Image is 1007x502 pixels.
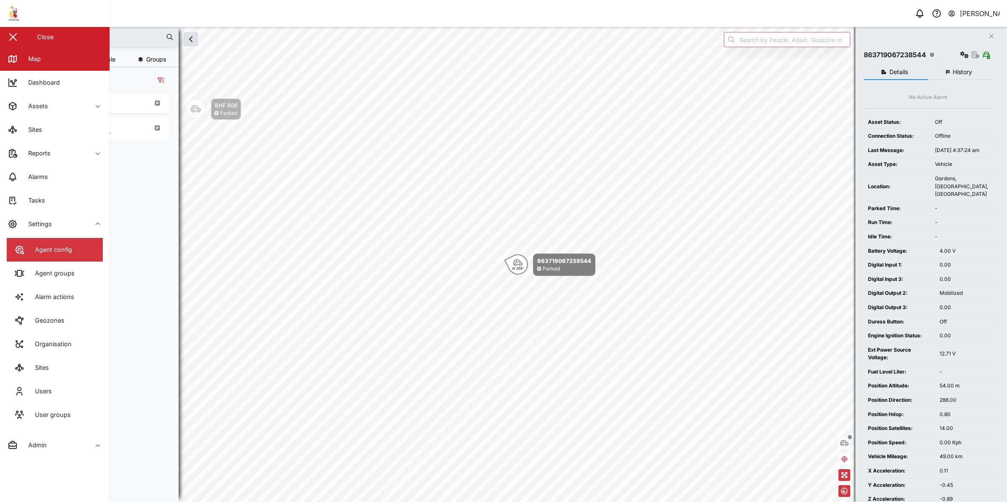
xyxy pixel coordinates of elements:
[7,379,103,403] a: Users
[22,172,48,182] div: Alarms
[940,275,988,283] div: 0.00
[22,149,51,158] div: Reports
[29,292,74,302] div: Alarm actions
[935,160,988,168] div: Vehicle
[940,289,988,297] div: Mobilized
[29,410,71,419] div: User groups
[724,32,850,47] input: Search by People, Asset, Geozone or Place
[868,481,931,489] div: Y Acceleration:
[37,32,54,42] div: Close
[868,332,931,340] div: Engine Ignition Status:
[868,147,927,155] div: Last Message:
[864,50,926,60] div: 863719067238544
[868,118,927,126] div: Asset Status:
[22,196,45,205] div: Tasks
[868,346,931,362] div: Ext Power Source Voltage:
[868,289,931,297] div: Digital Output 2:
[214,101,237,109] div: BHF 806
[22,219,52,229] div: Settings
[868,382,931,390] div: Position Altitude:
[868,247,931,255] div: Battery Voltage:
[940,350,988,358] div: 12.71 V
[7,262,103,285] a: Agent groups
[940,439,988,447] div: 0.00 Kph
[940,425,988,433] div: 14.00
[940,453,988,461] div: 49.00 km
[940,382,988,390] div: 54.00 m
[29,316,64,325] div: Geozones
[909,93,948,101] div: No Active Alarm
[940,304,988,312] div: 0.00
[868,304,931,312] div: Digital Output 3:
[185,99,241,120] div: Map marker
[868,368,931,376] div: Fuel Level Liter:
[7,332,103,356] a: Organisation
[7,356,103,379] a: Sites
[146,56,166,62] span: Groups
[22,125,42,134] div: Sites
[889,69,908,75] span: Details
[508,254,595,276] div: Map marker
[29,339,72,349] div: Organisation
[29,245,72,254] div: Agent config
[22,78,60,87] div: Dashboard
[935,175,988,198] div: Gordons, [GEOGRAPHIC_DATA], [GEOGRAPHIC_DATA]
[940,481,988,489] div: -0.45
[543,265,560,273] div: Parked
[868,183,927,191] div: Location:
[7,285,103,309] a: Alarm actions
[22,441,47,450] div: Admin
[935,205,988,213] div: -
[7,403,103,427] a: User groups
[935,233,988,241] div: -
[940,396,988,404] div: 288.00
[940,368,988,376] div: -
[868,439,931,447] div: Position Speed:
[29,269,75,278] div: Agent groups
[940,318,988,326] div: Off
[940,411,988,419] div: 0.80
[868,275,931,283] div: Digital Input 3:
[940,261,988,269] div: 0.00
[29,387,52,396] div: Users
[22,101,48,111] div: Assets
[7,238,103,262] a: Agent config
[868,261,931,269] div: Digital Input 1:
[868,453,931,461] div: Vehicle Mileage:
[868,411,931,419] div: Position Hdop:
[940,247,988,255] div: 4.00 V
[4,4,114,23] img: Main Logo
[868,467,931,475] div: X Acceleration:
[948,8,1000,19] button: [PERSON_NAME]
[7,309,103,332] a: Geozones
[960,8,1000,19] div: [PERSON_NAME]
[935,147,988,155] div: [DATE] 4:37:24 am
[220,109,238,117] div: Parked
[935,132,988,140] div: Offline
[868,219,927,227] div: Run Time:
[940,467,988,475] div: 0.11
[512,267,524,270] div: W 288°
[940,332,988,340] div: 0.00
[29,363,49,372] div: Sites
[935,219,988,227] div: -
[537,256,591,265] div: 863719067238544
[868,233,927,241] div: Idle Time:
[868,132,927,140] div: Connection Status:
[868,396,931,404] div: Position Direction:
[22,54,41,64] div: Map
[868,425,931,433] div: Position Satellites:
[868,318,931,326] div: Duress Button:
[935,118,988,126] div: Off
[868,160,927,168] div: Asset Type:
[868,205,927,213] div: Parked Time:
[953,69,972,75] span: History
